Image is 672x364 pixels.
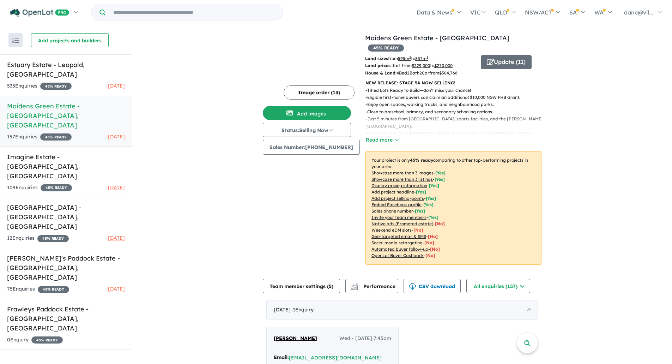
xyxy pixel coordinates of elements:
[7,60,125,79] h5: Estuary Estate - Leopold , [GEOGRAPHIC_DATA]
[430,63,453,68] span: to
[371,240,423,245] u: Social media retargeting
[371,208,413,214] u: Sales phone number
[7,336,63,344] div: 0 Enquir y
[7,304,125,333] h5: Frawleys Paddock Estate - [GEOGRAPHIC_DATA] , [GEOGRAPHIC_DATA]
[291,306,314,313] span: - 1 Enquir y
[108,133,125,140] span: [DATE]
[40,133,72,141] span: 45 % READY
[430,246,440,252] span: [No]
[7,101,125,130] h5: Maidens Green Estate - [GEOGRAPHIC_DATA] , [GEOGRAPHIC_DATA]
[12,38,19,43] img: sort.svg
[352,283,395,290] span: Performance
[371,170,434,175] u: Showcase more than 3 images
[10,8,69,17] img: Openlot PRO Logo White
[7,203,125,231] h5: [GEOGRAPHIC_DATA] - [GEOGRAPHIC_DATA] , [GEOGRAPHIC_DATA]
[371,183,427,188] u: Display pricing information
[412,63,430,68] u: $ 229,000
[263,106,351,120] button: Add images
[371,196,424,201] u: Add project selling-points
[365,63,391,68] b: Land prices
[7,184,72,192] div: 109 Enquir ies
[266,300,538,320] div: [DATE]
[404,279,461,293] button: CSV download
[365,115,547,130] p: - Just 5 minutes from [GEOGRAPHIC_DATA], sports facilities, and the [PERSON_NAME][GEOGRAPHIC_DATA].
[7,152,125,181] h5: Imagine Estate - [GEOGRAPHIC_DATA] , [GEOGRAPHIC_DATA]
[410,157,433,163] b: 45 % ready
[365,94,547,101] p: - Eligible first-home buyers can claim an additional $10,000 NSW FHB Grant.
[284,85,355,100] button: Image order (13)
[411,56,428,61] span: to
[31,33,109,47] button: Add projects and builders
[419,70,422,76] u: 2
[371,177,433,182] u: Showcase more than 3 listings
[339,334,391,343] span: Wed - [DATE] 7:45am
[263,279,340,293] button: Team member settings (5)
[365,34,509,42] a: Maidens Green Estate - [GEOGRAPHIC_DATA]
[108,83,125,89] span: [DATE]
[409,55,411,59] sup: 2
[107,5,281,20] input: Try estate name, suburb, builder or developer
[351,285,358,290] img: bar-chart.svg
[371,215,426,220] u: Invite your team members
[371,202,422,207] u: Embed Facebook profile
[398,56,411,61] u: 595 m
[38,286,69,293] span: 45 % READY
[434,63,453,68] u: $ 270,000
[7,253,125,282] h5: [PERSON_NAME]'s Paddock Estate - [GEOGRAPHIC_DATA] , [GEOGRAPHIC_DATA]
[274,354,289,360] strong: Email:
[429,183,439,188] span: [ Yes ]
[365,87,547,94] p: - Titled Lots Ready to Build—don’t miss your chance!
[371,253,424,258] u: OpenLot Buyer Cashback
[365,56,388,61] b: Land sizes
[7,234,69,243] div: 12 Enquir ies
[329,283,332,290] span: 5
[407,70,410,76] u: 2
[365,101,547,108] p: - Enjoy open spaces, walking tracks, and neighbourhood parks.
[351,283,358,287] img: line-chart.svg
[108,235,125,241] span: [DATE]
[40,83,72,90] span: 45 % READY
[274,335,317,341] span: [PERSON_NAME]
[371,246,428,252] u: Automated buyer follow-up
[108,184,125,191] span: [DATE]
[7,82,72,90] div: 535 Enquir ies
[37,235,69,242] span: 45 % READY
[423,202,434,207] span: [ Yes ]
[481,55,532,69] button: Update (11)
[263,123,351,137] button: Status:Selling Now
[426,55,428,59] sup: 2
[435,177,445,182] span: [ Yes ]
[424,240,434,245] span: [No]
[365,55,476,62] p: from
[624,9,653,16] span: dane@vil...
[365,136,399,144] button: Read more
[371,221,433,226] u: Native ads (Promoted estate)
[365,79,541,86] p: NEW RELEASE: STAGE 5A NOW SELLING!
[371,227,412,233] u: Weekend eDM slots
[7,285,69,293] div: 75 Enquir ies
[274,334,317,343] a: [PERSON_NAME]
[371,189,414,195] u: Add project headline
[466,279,530,293] button: All enquiries (157)
[345,279,398,293] button: Performance
[439,70,458,76] u: $ 584,766
[365,130,547,137] p: - Only 6 minutes to [GEOGRAPHIC_DATA] and 7 minutes to [GEOGRAPHIC_DATA].
[365,151,541,265] p: Your project is only comparing to other top-performing projects in your area: - - - - - - - - - -...
[7,133,72,141] div: 157 Enquir ies
[365,70,476,77] p: Bed Bath Car from
[365,62,476,69] p: start from
[416,189,426,195] span: [ Yes ]
[289,354,382,362] button: [EMAIL_ADDRESS][DOMAIN_NAME]
[425,253,435,258] span: [No]
[435,221,445,226] span: [No]
[368,44,404,52] span: 45 % READY
[41,184,72,191] span: 45 % READY
[396,70,399,76] u: 4
[428,215,438,220] span: [ Yes ]
[435,170,446,175] span: [ Yes ]
[371,234,426,239] u: Geo-targeted email & SMS
[428,234,438,239] span: [No]
[263,140,360,155] button: Sales Number:[PHONE_NUMBER]
[413,227,423,233] span: [No]
[409,283,416,290] img: download icon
